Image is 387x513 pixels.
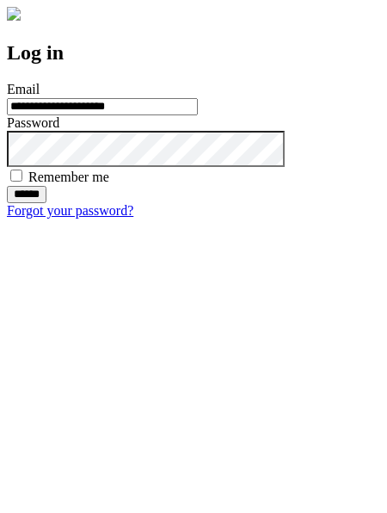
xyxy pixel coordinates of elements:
[7,203,133,218] a: Forgot your password?
[7,7,21,21] img: logo-4e3dc11c47720685a147b03b5a06dd966a58ff35d612b21f08c02c0306f2b779.png
[7,82,40,96] label: Email
[28,170,109,184] label: Remember me
[7,115,59,130] label: Password
[7,41,380,65] h2: Log in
